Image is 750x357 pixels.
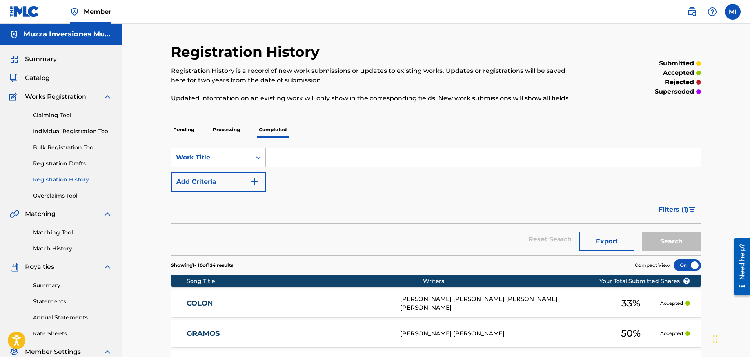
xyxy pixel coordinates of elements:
[171,43,323,61] h2: Registration History
[33,111,112,120] a: Claiming Tool
[599,277,690,285] span: Your Total Submitted Shares
[660,330,683,337] p: Accepted
[711,319,750,357] iframe: Chat Widget
[9,262,19,272] img: Royalties
[684,4,700,20] a: Public Search
[171,172,266,192] button: Add Criteria
[9,6,40,17] img: MLC Logo
[250,177,260,187] img: 9d2ae6d4665cec9f34b9.svg
[655,87,694,96] p: superseded
[187,277,423,285] div: Song Title
[33,143,112,152] a: Bulk Registration Tool
[25,262,54,272] span: Royalties
[725,4,741,20] div: User Menu
[9,73,50,83] a: CatalogCatalog
[33,159,112,168] a: Registration Drafts
[9,30,19,39] img: Accounts
[25,73,50,83] span: Catalog
[579,232,634,251] button: Export
[711,319,750,357] div: Widget de chat
[689,207,696,212] img: filter
[171,66,579,85] p: Registration History is a record of new work submissions or updates to existing works. Updates or...
[400,329,602,338] div: [PERSON_NAME] [PERSON_NAME]
[9,347,19,357] img: Member Settings
[654,200,701,219] button: Filters (1)
[33,245,112,253] a: Match History
[70,7,79,16] img: Top Rightsholder
[660,300,683,307] p: Accepted
[33,330,112,338] a: Rate Sheets
[659,59,694,68] p: submitted
[256,121,289,138] p: Completed
[400,295,602,312] div: [PERSON_NAME] [PERSON_NAME] [PERSON_NAME] [PERSON_NAME]
[423,277,625,285] div: Writers
[659,205,688,214] span: Filters ( 1 )
[9,73,19,83] img: Catalog
[665,78,694,87] p: rejected
[176,153,247,162] div: Work Title
[24,30,112,39] h5: Muzza Inversiones Musicales SAS
[663,68,694,78] p: accepted
[33,192,112,200] a: Overclaims Tool
[33,314,112,322] a: Annual Statements
[33,228,112,237] a: Matching Tool
[9,54,19,64] img: Summary
[103,262,112,272] img: expand
[171,262,233,269] p: Showing 1 - 10 of 124 results
[33,176,112,184] a: Registration History
[25,54,57,64] span: Summary
[713,327,718,351] div: Arrastrar
[687,7,697,16] img: search
[683,278,690,284] span: ?
[25,92,86,101] span: Works Registration
[187,299,390,308] a: COLON
[25,347,81,357] span: Member Settings
[621,326,641,341] span: 50 %
[103,347,112,357] img: expand
[25,209,56,219] span: Matching
[33,281,112,290] a: Summary
[9,54,57,64] a: SummarySummary
[33,127,112,136] a: Individual Registration Tool
[9,92,20,101] img: Works Registration
[635,262,670,269] span: Compact View
[621,296,640,310] span: 33 %
[211,121,242,138] p: Processing
[728,235,750,298] iframe: Resource Center
[171,148,701,255] form: Search Form
[103,92,112,101] img: expand
[705,4,720,20] div: Help
[708,7,717,16] img: help
[171,121,196,138] p: Pending
[9,209,19,219] img: Matching
[187,329,390,338] a: GRAMOS
[171,94,579,103] p: Updated information on an existing work will only show in the corresponding fields. New work subm...
[84,7,111,16] span: Member
[103,209,112,219] img: expand
[33,297,112,306] a: Statements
